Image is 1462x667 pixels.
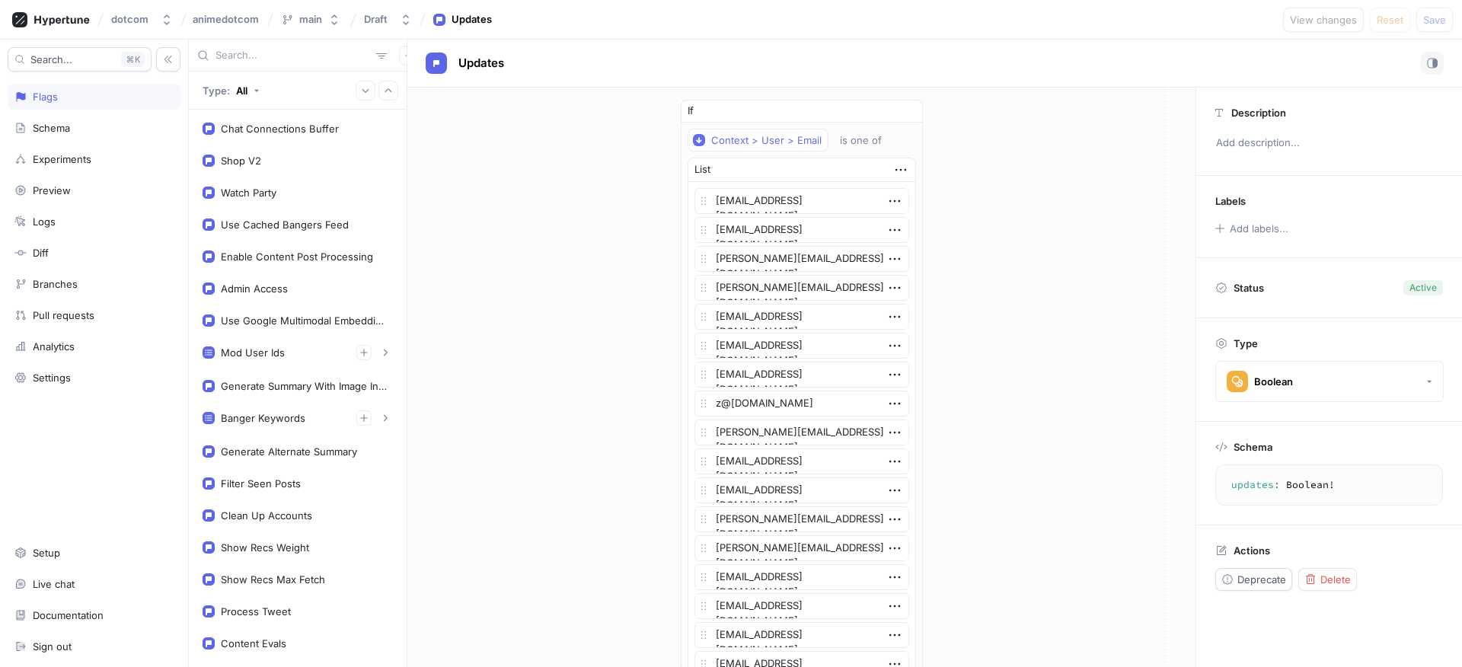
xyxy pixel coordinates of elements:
[221,251,373,263] div: Enable Content Post Processing
[1290,15,1357,24] span: View changes
[694,275,909,301] textarea: [PERSON_NAME][EMAIL_ADDRESS][DOMAIN_NAME]
[833,129,904,152] button: is one of
[33,215,56,228] div: Logs
[33,640,72,653] div: Sign out
[1298,568,1357,591] button: Delete
[1230,224,1288,234] div: Add labels...
[1377,15,1403,24] span: Reset
[221,509,312,522] div: Clean Up Accounts
[694,188,909,214] textarea: [EMAIL_ADDRESS][DOMAIN_NAME]
[1416,8,1453,32] button: Save
[33,609,104,621] div: Documentation
[1423,15,1446,24] span: Save
[840,134,882,147] div: is one of
[221,605,291,618] div: Process Tweet
[1210,219,1292,238] button: Add labels...
[1234,544,1270,557] p: Actions
[458,57,504,69] span: Updates
[221,282,288,295] div: Admin Access
[1283,8,1364,32] button: View changes
[33,184,71,196] div: Preview
[694,506,909,532] textarea: [PERSON_NAME][EMAIL_ADDRESS][DOMAIN_NAME]
[33,547,60,559] div: Setup
[215,48,370,63] input: Search...
[358,7,418,32] button: Draft
[694,622,909,648] textarea: [EMAIL_ADDRESS][DOMAIN_NAME]
[1234,277,1264,298] p: Status
[221,314,387,327] div: Use Google Multimodal Embeddings
[711,134,822,147] div: Context > User > Email
[221,445,357,458] div: Generate Alternate Summary
[221,155,261,167] div: Shop V2
[221,637,286,649] div: Content Evals
[33,340,75,353] div: Analytics
[694,162,710,177] div: List
[8,602,180,628] a: Documentation
[33,91,58,103] div: Flags
[356,81,375,101] button: Expand all
[221,380,387,392] div: Generate Summary With Image Input
[33,278,78,290] div: Branches
[33,372,71,384] div: Settings
[203,85,230,97] p: Type:
[694,420,909,445] textarea: [PERSON_NAME][EMAIL_ADDRESS][DOMAIN_NAME]
[694,477,909,503] textarea: [EMAIL_ADDRESS][DOMAIN_NAME]
[694,564,909,590] textarea: [EMAIL_ADDRESS][DOMAIN_NAME]
[121,52,145,67] div: K
[33,309,94,321] div: Pull requests
[33,247,49,259] div: Diff
[688,104,694,119] p: If
[694,217,909,243] textarea: [EMAIL_ADDRESS][DOMAIN_NAME]
[221,123,339,135] div: Chat Connections Buffer
[694,333,909,359] textarea: [EMAIL_ADDRESS][DOMAIN_NAME]
[8,47,152,72] button: Search...K
[221,219,349,231] div: Use Cached Bangers Feed
[452,12,492,27] div: Updates
[221,346,285,359] div: Mod User Ids
[30,55,72,64] span: Search...
[221,187,276,199] div: Watch Party
[299,13,322,26] div: main
[694,304,909,330] textarea: [EMAIL_ADDRESS][DOMAIN_NAME]
[197,77,265,104] button: Type: All
[1215,195,1246,207] p: Labels
[1234,441,1272,453] p: Schema
[694,362,909,388] textarea: [EMAIL_ADDRESS][DOMAIN_NAME]
[221,412,305,424] div: Banger Keywords
[236,85,247,97] div: All
[221,541,309,554] div: Show Recs Weight
[111,13,148,26] div: dotcom
[694,391,909,416] textarea: z@[DOMAIN_NAME]
[193,14,259,24] span: animedotcom
[221,573,325,586] div: Show Recs Max Fetch
[221,477,301,490] div: Filter Seen Posts
[105,7,179,32] button: dotcom
[1370,8,1410,32] button: Reset
[1215,361,1444,402] button: Boolean
[1209,130,1449,156] p: Add description...
[378,81,398,101] button: Collapse all
[1231,107,1286,119] p: Description
[275,7,346,32] button: main
[694,535,909,561] textarea: [PERSON_NAME][EMAIL_ADDRESS][DOMAIN_NAME]
[33,122,70,134] div: Schema
[1234,337,1258,349] p: Type
[364,13,388,26] div: Draft
[1222,471,1436,499] textarea: updates: Boolean!
[1254,375,1293,388] div: Boolean
[1237,575,1286,584] span: Deprecate
[33,153,91,165] div: Experiments
[694,593,909,619] textarea: [EMAIL_ADDRESS][DOMAIN_NAME]
[688,129,828,152] button: Context > User > Email
[1215,568,1292,591] button: Deprecate
[1409,281,1437,295] div: Active
[1320,575,1351,584] span: Delete
[33,578,75,590] div: Live chat
[694,246,909,272] textarea: [PERSON_NAME][EMAIL_ADDRESS][DOMAIN_NAME]
[694,448,909,474] textarea: [EMAIL_ADDRESS][DOMAIN_NAME]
